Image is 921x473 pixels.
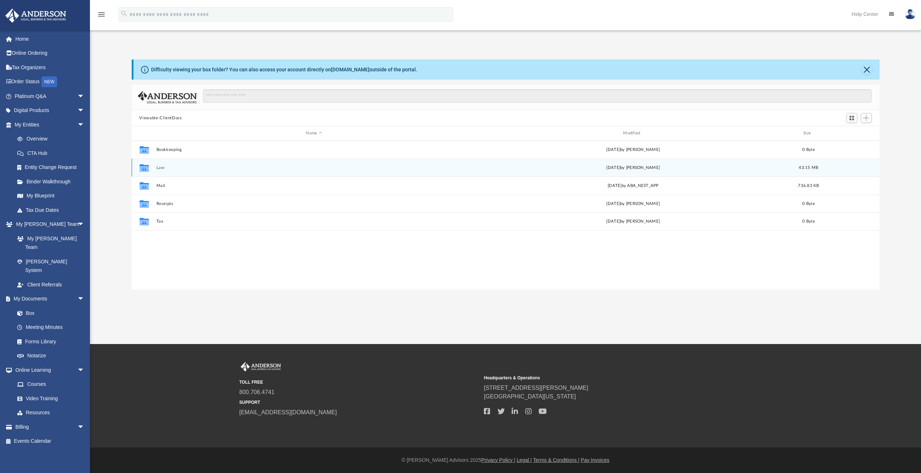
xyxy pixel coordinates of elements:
div: [DATE] by [PERSON_NAME] [475,218,791,225]
i: search [120,10,128,18]
a: Tax Organizers [5,60,95,75]
small: SUPPORT [239,399,479,406]
span: arrow_drop_down [77,117,92,132]
div: [DATE] by ABA_NEST_APP [475,183,791,189]
a: Home [5,32,95,46]
a: menu [97,14,106,19]
a: My [PERSON_NAME] Team [10,231,88,254]
a: Overview [10,132,95,146]
div: NEW [41,76,57,87]
a: Billingarrow_drop_down [5,420,95,434]
img: Anderson Advisors Platinum Portal [239,362,282,371]
a: [PERSON_NAME] System [10,254,92,277]
a: Video Training [10,391,88,406]
a: Forms Library [10,334,88,349]
a: Order StatusNEW [5,75,95,89]
small: TOLL FREE [239,379,479,385]
span: 0 Byte [802,202,815,206]
a: Online Ordering [5,46,95,61]
div: id [826,130,876,137]
a: [DOMAIN_NAME] [331,67,369,72]
span: arrow_drop_down [77,103,92,118]
div: [DATE] by [PERSON_NAME] [475,147,791,153]
small: Headquarters & Operations [484,375,723,381]
i: menu [97,10,106,19]
a: Platinum Q&Aarrow_drop_down [5,89,95,103]
button: Close [862,64,872,75]
span: [DATE] [606,166,620,170]
span: arrow_drop_down [77,89,92,104]
button: Bookkeeping [156,147,472,152]
a: Terms & Conditions | [533,457,580,463]
div: [DATE] by [PERSON_NAME] [475,201,791,207]
div: by [PERSON_NAME] [475,165,791,171]
a: CTA Hub [10,146,95,160]
a: Digital Productsarrow_drop_down [5,103,95,118]
a: Privacy Policy | [481,457,516,463]
img: Anderson Advisors Platinum Portal [3,9,68,23]
span: arrow_drop_down [77,420,92,434]
a: Binder Walkthrough [10,174,95,189]
a: My Entitiesarrow_drop_down [5,117,95,132]
a: [GEOGRAPHIC_DATA][US_STATE] [484,393,576,400]
a: Entity Change Request [10,160,95,175]
button: Mail [156,183,472,188]
button: Add [861,113,872,123]
a: My Blueprint [10,189,92,203]
div: Difficulty viewing your box folder? You can also access your account directly on outside of the p... [151,66,417,73]
span: arrow_drop_down [77,363,92,378]
a: Client Referrals [10,277,92,292]
a: Events Calendar [5,434,95,449]
a: Pay Invoices [581,457,609,463]
span: 0 Byte [802,219,815,223]
button: Receipts [156,201,472,206]
input: Search files and folders [203,89,871,103]
a: My [PERSON_NAME] Teamarrow_drop_down [5,217,92,232]
button: Switch to Grid View [847,113,857,123]
div: Size [794,130,823,137]
div: Name [156,130,472,137]
span: 736.83 KB [798,184,819,188]
div: id [135,130,153,137]
button: Viewable-ClientDocs [139,115,182,121]
a: 800.706.4741 [239,389,275,395]
a: Meeting Minutes [10,320,92,335]
a: Online Learningarrow_drop_down [5,363,92,377]
span: 0 Byte [802,148,815,152]
button: Law [156,165,472,170]
a: Notarize [10,349,92,363]
div: Modified [475,130,791,137]
div: © [PERSON_NAME] Advisors 2025 [90,456,921,464]
div: grid [132,140,880,290]
a: [EMAIL_ADDRESS][DOMAIN_NAME] [239,409,337,415]
span: 43.15 MB [799,166,818,170]
a: Courses [10,377,92,392]
a: [STREET_ADDRESS][PERSON_NAME] [484,385,588,391]
span: arrow_drop_down [77,217,92,232]
a: Tax Due Dates [10,203,95,217]
button: Tax [156,219,472,224]
a: Resources [10,406,92,420]
span: arrow_drop_down [77,292,92,307]
img: User Pic [905,9,916,19]
a: Box [10,306,88,320]
a: Legal | [517,457,532,463]
a: My Documentsarrow_drop_down [5,292,92,306]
